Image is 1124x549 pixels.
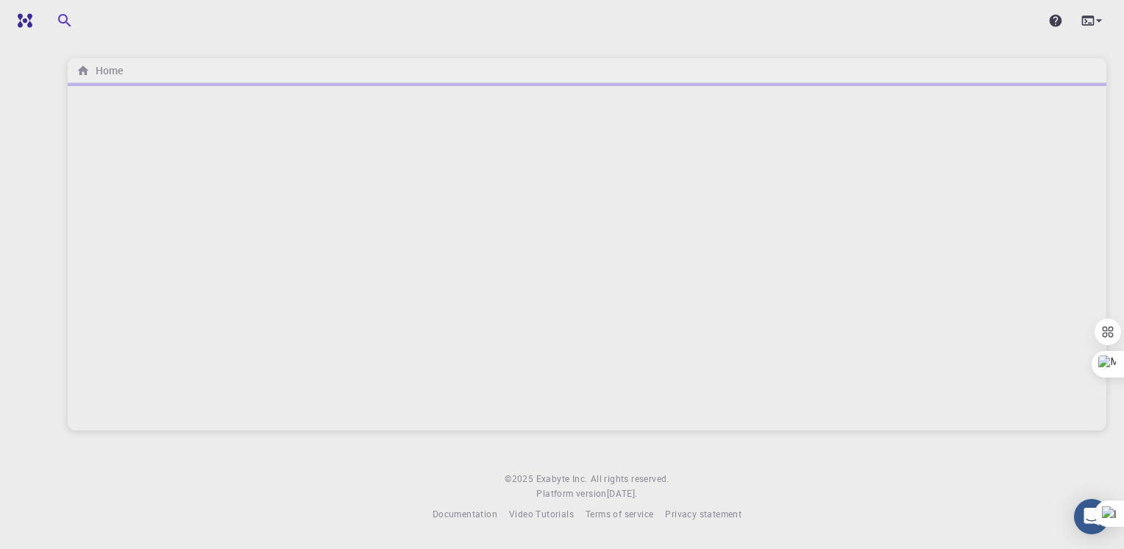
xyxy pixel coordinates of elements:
span: Terms of service [586,508,653,520]
nav: breadcrumb [74,63,126,79]
a: Documentation [433,507,497,522]
span: © 2025 [505,472,536,486]
span: Documentation [433,508,497,520]
span: Video Tutorials [509,508,574,520]
span: All rights reserved. [591,472,669,486]
span: Privacy statement [665,508,741,520]
a: Exabyte Inc. [536,472,588,486]
a: Video Tutorials [509,507,574,522]
a: Privacy statement [665,507,741,522]
span: Platform version [536,486,606,501]
a: [DATE]. [607,486,638,501]
h6: Home [90,63,123,79]
span: [DATE] . [607,487,638,499]
div: Open Intercom Messenger [1074,499,1109,534]
a: Terms of service [586,507,653,522]
span: Exabyte Inc. [536,472,588,484]
img: logo [12,13,32,28]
